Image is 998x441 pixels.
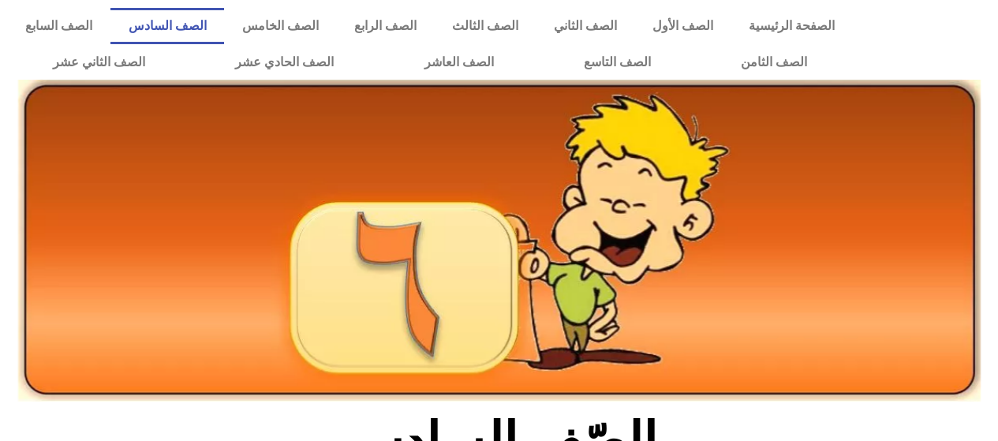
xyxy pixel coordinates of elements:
[731,8,852,44] a: الصفحة الرئيسية
[536,8,634,44] a: الصف الثاني
[336,8,434,44] a: الصف الرابع
[8,8,110,44] a: الصف السابع
[434,8,536,44] a: الصف الثالث
[634,8,731,44] a: الصف الأول
[539,44,696,80] a: الصف التاسع
[8,44,190,80] a: الصف الثاني عشر
[379,44,539,80] a: الصف العاشر
[190,44,379,80] a: الصف الحادي عشر
[696,44,852,80] a: الصف الثامن
[110,8,224,44] a: الصف السادس
[224,8,336,44] a: الصف الخامس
